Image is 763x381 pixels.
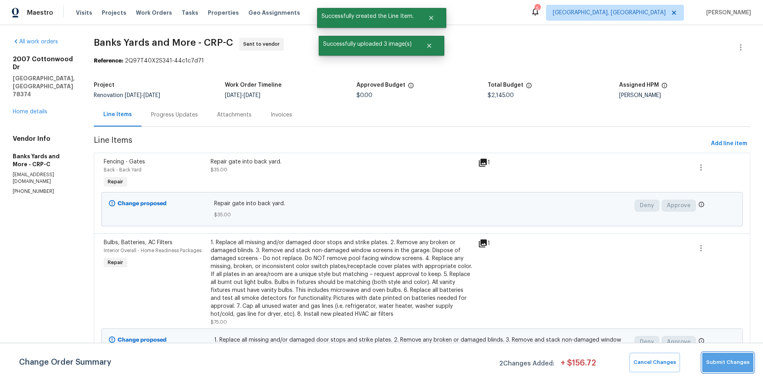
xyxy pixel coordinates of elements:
span: Only a market manager or an area construction manager can approve [698,201,705,210]
span: Interior Overall - Home Readiness Packages [104,248,201,253]
span: + $ 156.72 [561,359,596,372]
div: Invoices [271,111,292,119]
div: Progress Updates [151,111,198,119]
button: Cancel Changes [629,353,680,372]
span: The hpm assigned to this work order. [661,82,668,93]
span: Renovation [94,93,160,98]
span: Visits [76,9,92,17]
span: $75.00 [211,320,227,325]
button: Add line item [708,136,750,151]
span: $0.00 [356,93,372,98]
span: The total cost of line items that have been proposed by Opendoor. This sum includes line items th... [526,82,532,93]
span: Work Orders [136,9,172,17]
span: Bulbs, Batteries, AC Filters [104,240,172,245]
span: The total cost of line items that have been approved by both Opendoor and the Trade Partner. This... [408,82,414,93]
span: Sent to vendor [243,40,283,48]
span: Fencing - Gates [104,159,145,165]
b: Reference: [94,58,123,64]
span: Tasks [182,10,198,16]
span: Properties [208,9,239,17]
div: 1 [478,239,527,248]
h5: Approved Budget [356,82,405,88]
h5: Project [94,82,114,88]
span: Repair [105,259,126,266]
span: Only a market manager or an area construction manager can approve [698,338,705,346]
span: [DATE] [225,93,242,98]
span: Add line item [711,139,747,149]
b: Change proposed [118,337,167,343]
span: 2 Changes Added: [499,356,554,372]
div: [PERSON_NAME] [619,93,750,98]
span: Change Order Summary [19,353,111,372]
span: $35.00 [214,211,630,219]
span: Successfully created the Line Item. [317,8,418,25]
div: Line Items [103,111,132,119]
span: Cancel Changes [633,358,676,367]
button: Close [416,38,442,54]
span: Successfully uploaded 3 image(s) [319,36,416,52]
span: [PERSON_NAME] [703,9,751,17]
span: $35.00 [211,167,227,172]
h5: Total Budget [488,82,523,88]
span: Maestro [27,9,53,17]
span: Repair [105,178,126,186]
span: [DATE] [143,93,160,98]
button: Approve [662,336,696,348]
h5: Work Order Timeline [225,82,282,88]
h5: Banks Yards and More - CRP-C [13,152,75,168]
h4: Vendor Info [13,135,75,143]
button: Deny [635,200,659,212]
button: Close [418,10,444,26]
span: [GEOGRAPHIC_DATA], [GEOGRAPHIC_DATA] [553,9,666,17]
div: Attachments [217,111,252,119]
h5: Assigned HPM [619,82,659,88]
h2: 2007 Cottonwood Dr [13,55,75,71]
button: Approve [662,200,696,212]
button: Deny [635,336,659,348]
h5: [GEOGRAPHIC_DATA], [GEOGRAPHIC_DATA] 78374 [13,74,75,98]
button: Submit Changes [702,353,753,372]
span: - [225,93,260,98]
a: Home details [13,109,47,115]
div: 1 [478,158,527,167]
span: [DATE] [244,93,260,98]
div: 5 [534,5,540,13]
b: Change proposed [118,201,167,206]
span: Repair gate into back yard. [214,200,630,208]
a: All work orders [13,39,58,45]
span: Projects [102,9,126,17]
div: 1. Replace all missing and/or damaged door stops and strike plates. 2. Remove any broken or damag... [211,239,473,318]
span: Banks Yards and More - CRP-C [94,38,233,47]
span: Geo Assignments [248,9,300,17]
p: [PHONE_NUMBER] [13,188,75,195]
span: [DATE] [125,93,141,98]
span: Back - Back Yard [104,167,141,172]
span: - [125,93,160,98]
div: Repair gate into back yard. [211,158,473,166]
p: [EMAIL_ADDRESS][DOMAIN_NAME] [13,171,75,185]
div: 2Q97T40X2S341-44c1c7d71 [94,57,750,65]
span: Line Items [94,136,708,151]
span: Submit Changes [706,358,749,367]
span: $2,145.00 [488,93,514,98]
